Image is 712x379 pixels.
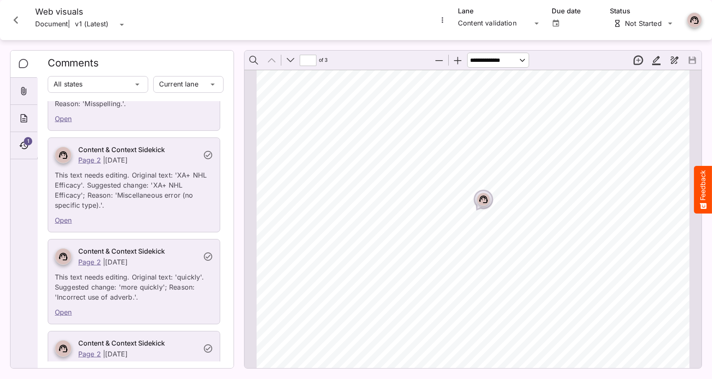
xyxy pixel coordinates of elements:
[55,308,72,316] a: Open
[413,174,455,180] span: (Loremipsumab)
[35,7,127,17] h4: Web visuals
[105,156,128,164] p: [DATE]
[458,17,532,30] div: Content validation
[509,97,522,102] span: Home
[535,97,569,102] span: About XA+ NHL
[317,78,635,82] span: XA+ NHL is a ﬁctional subtype of a real disease. All content shown here, including claims, data a...
[245,51,262,69] button: Find in Document
[356,103,376,106] span: (Loremipsumab)
[55,216,72,224] a: Open
[437,15,448,25] button: More options for Web visuals
[10,105,37,132] div: About
[10,78,37,105] div: Attachments
[648,51,665,69] button: Highlight
[326,186,469,198] span: Precision targeting in XA+
[351,367,380,373] span: Compathic
[78,258,101,266] a: Page 2
[103,156,105,164] p: |
[3,8,28,33] button: Close card
[550,18,561,29] button: Open
[583,97,625,102] span: Eﬃcacy and safety
[75,19,117,31] div: v1 (Latest)
[78,246,198,257] h6: Content & Context Sidekick
[78,156,101,164] a: Page 2
[630,51,647,69] button: New thread
[10,132,37,159] div: Timeline
[282,51,299,69] button: Next Page
[35,17,68,32] p: Document
[55,114,72,123] a: Open
[613,19,663,28] div: Not Started
[78,145,198,155] h6: Content & Context Sidekick
[103,258,105,266] p: |
[153,76,208,93] div: Current lane
[24,137,32,145] span: 1
[10,51,38,78] div: Comments
[48,57,224,74] h2: Comments
[449,51,467,69] button: Zoom In
[351,342,460,353] span: Introducing Compathic
[380,367,383,371] span: ®
[78,350,101,358] a: Page 2
[694,166,712,214] button: Feedback
[103,350,105,358] p: |
[55,267,213,302] p: This text needs editing. Original text: 'quickly'. Suggested change: 'more quickly'; Reason: 'Inc...
[383,367,465,373] span: is an innovative new treatment
[105,258,128,266] p: [DATE]
[666,51,683,69] button: Draw
[68,19,70,29] span: |
[105,350,128,358] p: [DATE]
[55,165,213,210] p: This text needs editing. Original text: 'XA+ NHL Efficacy'. Suggested change: 'XA+ NHL Efficacy';...
[328,201,510,213] span: non-Hodgkin’s [MEDICAL_DATA]
[78,338,198,349] h6: Content & Context Sidekick
[430,51,448,69] button: Zoom Out
[318,51,329,69] span: of ⁨3⁩
[48,76,132,93] div: All states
